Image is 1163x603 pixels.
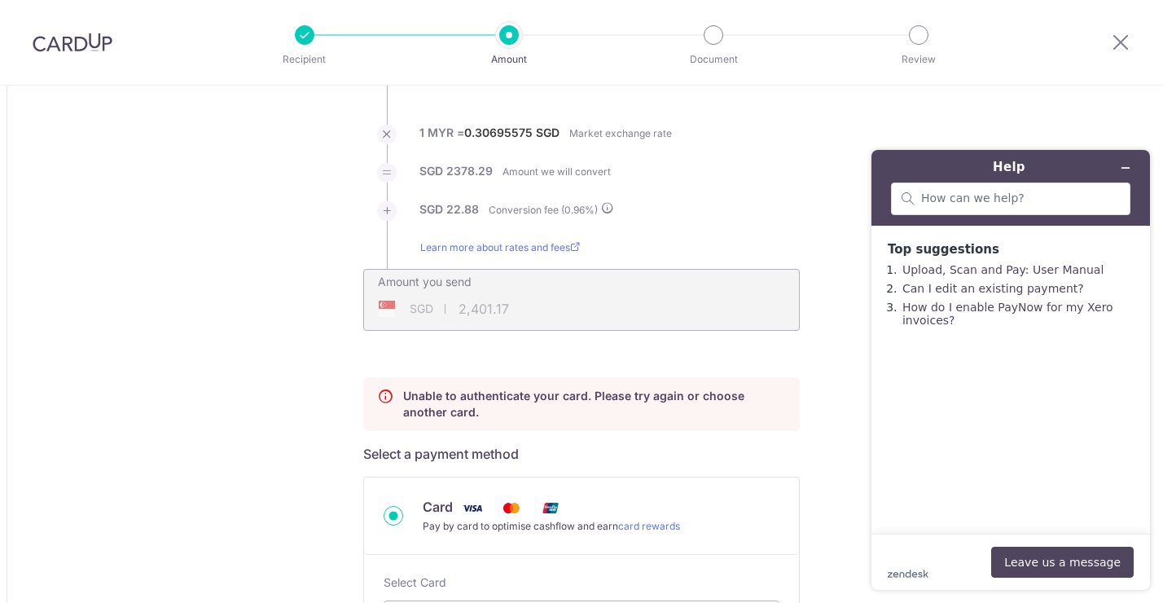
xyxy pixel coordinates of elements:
span: SGD [410,301,433,317]
span: 0.96 [564,204,585,216]
label: 2378.29 [446,163,493,179]
label: 0.30695575 [464,125,533,141]
img: Union Pay [534,498,567,518]
label: SGD [419,201,443,218]
label: Conversion fee ( %) [489,201,614,218]
iframe: Find more information here [858,137,1163,603]
label: SGD [536,125,560,141]
span: translation missing: en.payables.payment_networks.credit_card.summary.labels.select_card [384,575,446,589]
label: Amount you send [378,274,472,290]
label: Amount we will convert [503,164,611,180]
label: 22.88 [446,201,479,218]
label: 1 MYR = [419,125,560,151]
div: Pay by card to optimise cashflow and earn [423,518,680,535]
div: Card Visa Mastercard Union Pay Pay by card to optimise cashflow and earncard rewards [384,497,779,535]
img: Visa [456,498,489,518]
h5: Select a payment method [363,444,800,464]
p: Amount [449,51,569,68]
p: Review [858,51,979,68]
p: Document [653,51,774,68]
span: Card [423,499,453,515]
img: Mastercard [495,498,528,518]
p: Unable to authenticate your card. Please try again or choose another card. [403,388,786,420]
a: card rewards [618,520,680,532]
a: Learn more about rates and fees [420,240,580,269]
img: CardUp [33,33,112,52]
label: Market exchange rate [569,125,672,142]
label: SGD [419,163,443,179]
span: Help [37,11,71,26]
p: Recipient [244,51,365,68]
